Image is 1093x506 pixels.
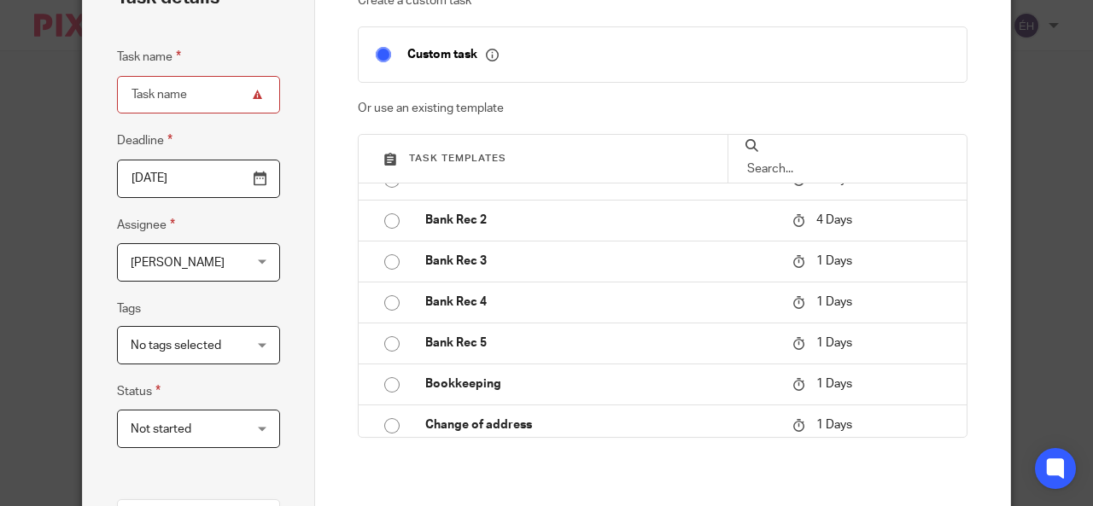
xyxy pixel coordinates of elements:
label: Assignee [117,215,175,235]
label: Status [117,381,161,401]
span: 4 Days [816,214,852,226]
p: Bank Rec 4 [425,294,776,311]
input: Search... [745,160,950,178]
span: [PERSON_NAME] [131,257,225,269]
input: Pick a date [117,160,280,198]
p: Bank Rec 2 [425,212,776,229]
span: Not started [131,423,191,435]
label: Deadline [117,131,172,150]
p: Bookkeeping [425,375,776,393]
label: Task name [117,47,181,67]
span: Task templates [409,154,506,163]
p: Bank Rec 3 [425,253,776,270]
span: 1 Days [816,255,852,267]
p: Or use an existing template [358,100,968,117]
p: Custom task [407,47,499,62]
input: Task name [117,76,280,114]
span: 1 Days [816,337,852,349]
span: 1 Days [816,378,852,390]
p: Bank Rec 5 [425,334,776,352]
span: No tags selected [131,340,221,352]
span: 1 Days [816,296,852,308]
p: Change of address [425,416,776,433]
span: 1 Days [816,419,852,431]
label: Tags [117,300,141,317]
